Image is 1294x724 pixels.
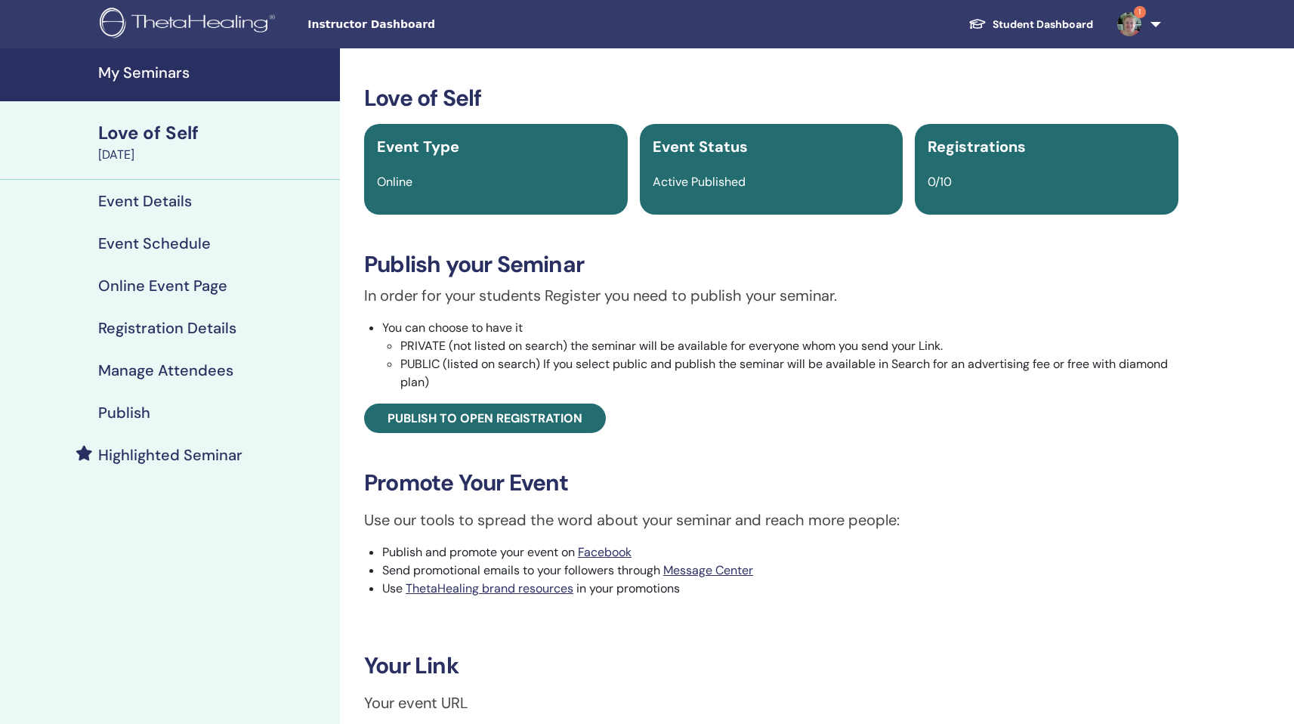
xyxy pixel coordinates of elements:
[98,120,331,146] div: Love of Self
[307,17,534,32] span: Instructor Dashboard
[364,404,606,433] a: Publish to open registration
[98,446,242,464] h4: Highlighted Seminar
[382,319,1178,391] li: You can choose to have it
[400,337,1178,355] li: PRIVATE (not listed on search) the seminar will be available for everyone whom you send your Link.
[928,174,952,190] span: 0/10
[98,404,150,422] h4: Publish
[98,146,331,164] div: [DATE]
[653,137,748,156] span: Event Status
[377,174,412,190] span: Online
[100,8,280,42] img: logo.png
[968,17,987,30] img: graduation-cap-white.svg
[956,11,1105,39] a: Student Dashboard
[1117,12,1141,36] img: default.png
[364,469,1178,497] h3: Promote Your Event
[364,284,1178,307] p: In order for your students Register you need to publish your seminar.
[364,692,1178,714] p: Your event URL
[406,580,573,596] a: ThetaHealing brand resources
[928,137,1026,156] span: Registrations
[382,543,1178,562] li: Publish and promote your event on
[98,277,227,295] h4: Online Event Page
[388,410,582,426] span: Publish to open registration
[364,85,1178,112] h3: Love of Self
[98,192,192,210] h4: Event Details
[663,562,753,578] a: Message Center
[578,544,632,560] a: Facebook
[653,174,746,190] span: Active Published
[382,580,1178,598] li: Use in your promotions
[98,319,236,337] h4: Registration Details
[1134,6,1146,18] span: 1
[98,361,233,379] h4: Manage Attendees
[98,63,331,82] h4: My Seminars
[382,562,1178,580] li: Send promotional emails to your followers through
[400,355,1178,391] li: PUBLIC (listed on search) If you select public and publish the seminar will be available in Searc...
[377,137,459,156] span: Event Type
[98,234,211,252] h4: Event Schedule
[364,652,1178,679] h3: Your Link
[89,120,340,164] a: Love of Self[DATE]
[364,251,1178,278] h3: Publish your Seminar
[364,509,1178,531] p: Use our tools to spread the word about your seminar and reach more people:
